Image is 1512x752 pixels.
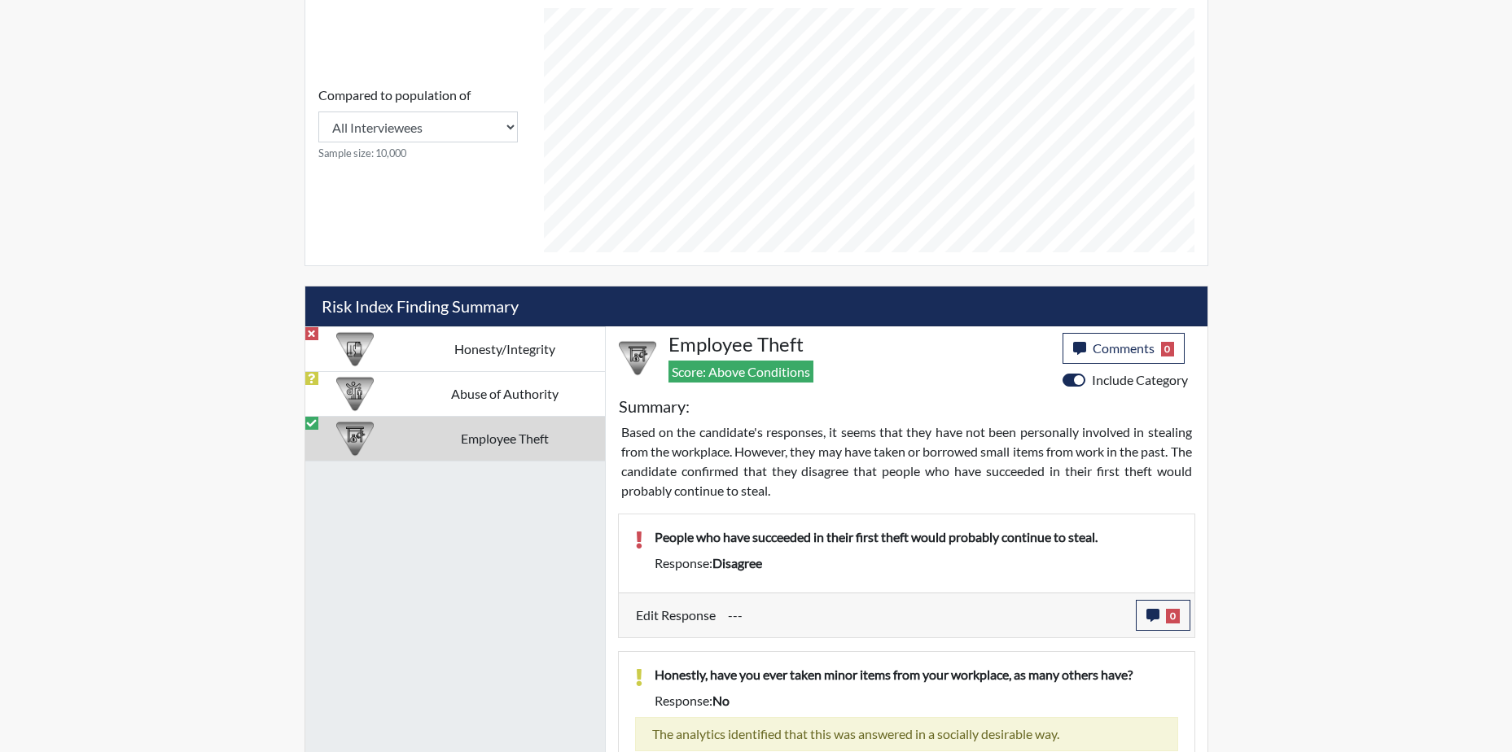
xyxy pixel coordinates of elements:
img: CATEGORY%20ICON-11.a5f294f4.png [336,330,374,368]
td: Honesty/Integrity [405,326,605,371]
span: Score: Above Conditions [668,361,813,383]
div: Response: [642,553,1190,573]
small: Sample size: 10,000 [318,146,518,161]
span: 0 [1166,609,1180,623]
img: CATEGORY%20ICON-01.94e51fac.png [336,375,374,413]
h5: Summary: [619,396,690,416]
label: Edit Response [636,600,716,631]
td: Employee Theft [405,416,605,461]
button: Comments0 [1063,333,1185,364]
p: People who have succeeded in their first theft would probably continue to steal. [655,527,1178,547]
p: Honestly, have you ever taken minor items from your workplace, as many others have? [655,665,1178,684]
div: Consistency Score comparison among population [318,85,518,161]
img: CATEGORY%20ICON-07.58b65e52.png [336,420,374,457]
td: Abuse of Authority [405,371,605,416]
div: Update the test taker's response, the change might impact the score [716,600,1136,631]
div: The analytics identified that this was answered in a socially desirable way. [635,717,1178,751]
div: Response: [642,691,1190,710]
h4: Employee Theft [668,333,1050,356]
h5: Risk Index Finding Summary [305,286,1207,326]
span: disagree [712,555,762,571]
p: Based on the candidate's responses, it seems that they have not been personally involved in steal... [621,422,1192,501]
img: CATEGORY%20ICON-07.58b65e52.png [619,339,656,377]
button: 0 [1136,600,1190,631]
label: Include Category [1092,370,1188,390]
label: Compared to population of [318,85,471,105]
span: Comments [1093,340,1155,356]
span: no [712,693,730,708]
span: 0 [1161,342,1175,356]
